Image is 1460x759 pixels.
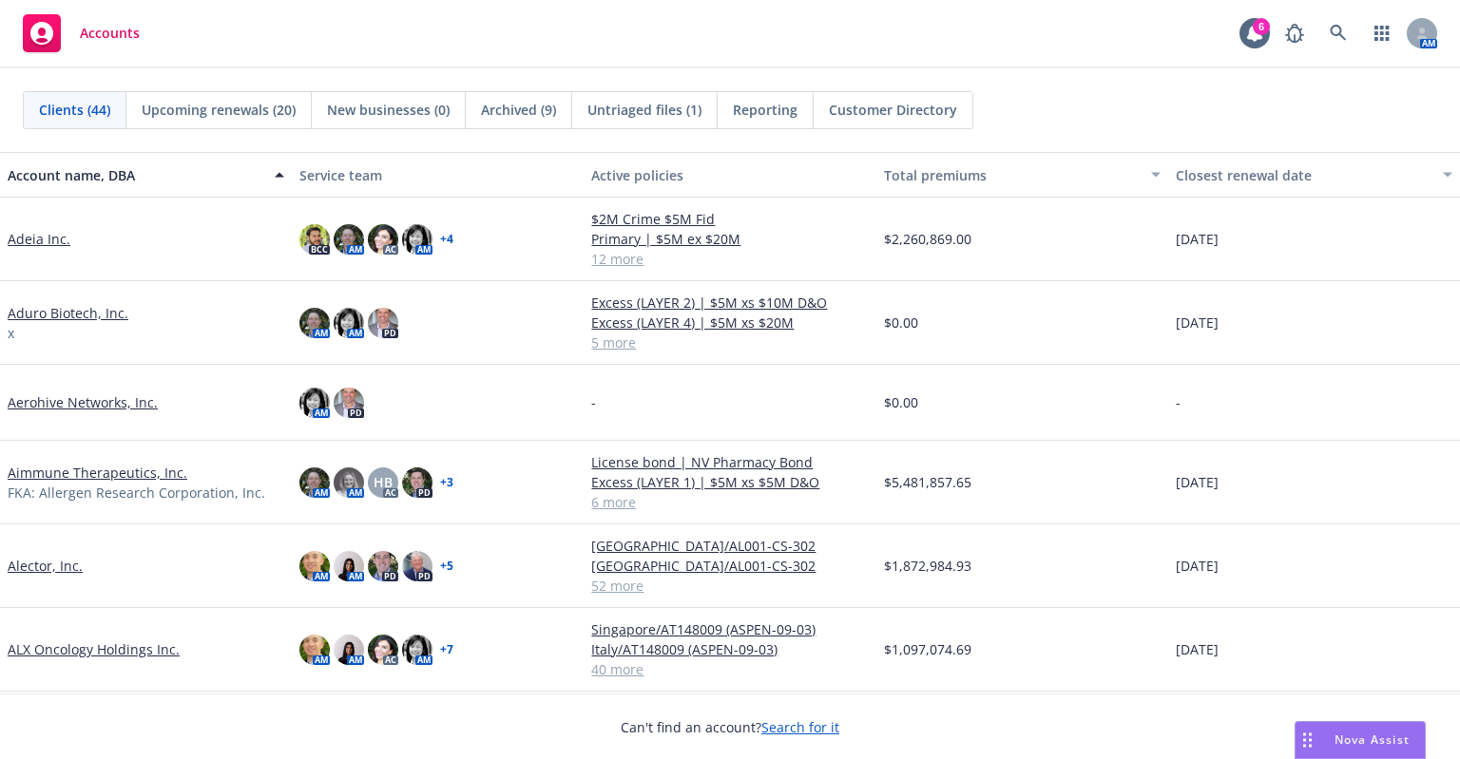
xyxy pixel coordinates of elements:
[299,165,576,185] div: Service team
[440,644,453,655] a: + 7
[1253,18,1270,35] div: 6
[8,323,14,343] span: x
[591,392,596,412] span: -
[299,224,330,255] img: photo
[761,718,839,736] a: Search for it
[1319,14,1357,52] a: Search
[1168,152,1460,198] button: Closest renewal date
[299,388,330,418] img: photo
[1296,722,1319,758] div: Drag to move
[591,576,868,596] a: 52 more
[1176,472,1219,492] span: [DATE]
[733,100,797,120] span: Reporting
[8,639,180,659] a: ALX Oncology Holdings Inc.
[591,165,868,185] div: Active policies
[1276,14,1314,52] a: Report a Bug
[1176,392,1181,412] span: -
[884,313,918,332] span: $0.00
[368,308,398,338] img: photo
[884,392,918,412] span: $0.00
[440,477,453,488] a: + 3
[39,100,110,120] span: Clients (44)
[884,229,971,249] span: $2,260,869.00
[334,388,364,418] img: photo
[402,224,432,255] img: photo
[481,100,556,120] span: Archived (9)
[591,452,868,472] a: License bond | NV Pharmacy Bond
[334,635,364,665] img: photo
[8,229,70,249] a: Adeia Inc.
[402,551,432,581] img: photo
[591,639,868,659] a: Italy/AT148009 (ASPEN-09-03)
[142,100,296,120] span: Upcoming renewals (20)
[1176,313,1219,332] span: [DATE]
[829,100,957,120] span: Customer Directory
[591,332,868,352] a: 5 more
[591,293,868,313] a: Excess (LAYER 2) | $5M xs $10M D&O
[299,308,330,338] img: photo
[1335,731,1410,748] span: Nova Assist
[876,152,1168,198] button: Total premiums
[1176,229,1219,249] span: [DATE]
[440,234,453,245] a: + 4
[334,224,364,255] img: photo
[591,472,868,492] a: Excess (LAYER 1) | $5M xs $5M D&O
[8,392,158,412] a: Aerohive Networks, Inc.
[584,152,875,198] button: Active policies
[334,308,364,338] img: photo
[8,303,128,323] a: Aduro Biotech, Inc.
[1176,165,1431,185] div: Closest renewal date
[299,551,330,581] img: photo
[884,639,971,659] span: $1,097,074.69
[292,152,584,198] button: Service team
[1363,14,1401,52] a: Switch app
[327,100,450,120] span: New businesses (0)
[299,635,330,665] img: photo
[368,224,398,255] img: photo
[587,100,701,120] span: Untriaged files (1)
[591,659,868,679] a: 40 more
[591,536,868,556] a: [GEOGRAPHIC_DATA]/AL001-CS-302
[591,209,868,229] a: $2M Crime $5M Fid
[402,635,432,665] img: photo
[334,467,364,498] img: photo
[1176,639,1219,659] span: [DATE]
[884,165,1140,185] div: Total premiums
[591,492,868,512] a: 6 more
[8,165,263,185] div: Account name, DBA
[591,249,868,269] a: 12 more
[621,717,839,737] span: Can't find an account?
[440,560,453,572] a: + 5
[299,467,330,498] img: photo
[8,463,187,483] a: Aimmune Therapeutics, Inc.
[402,467,432,498] img: photo
[8,556,83,576] a: Alector, Inc.
[368,551,398,581] img: photo
[368,635,398,665] img: photo
[591,556,868,576] a: [GEOGRAPHIC_DATA]/AL001-CS-302
[15,7,147,60] a: Accounts
[334,551,364,581] img: photo
[374,472,393,492] span: HB
[80,26,140,41] span: Accounts
[591,619,868,639] a: Singapore/AT148009 (ASPEN-09-03)
[591,313,868,332] a: Excess (LAYER 4) | $5M xs $20M
[884,556,971,576] span: $1,872,984.93
[8,483,265,503] span: FKA: Allergen Research Corporation, Inc.
[1176,556,1219,576] span: [DATE]
[591,229,868,249] a: Primary | $5M ex $20M
[884,472,971,492] span: $5,481,857.65
[1295,721,1426,759] button: Nova Assist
